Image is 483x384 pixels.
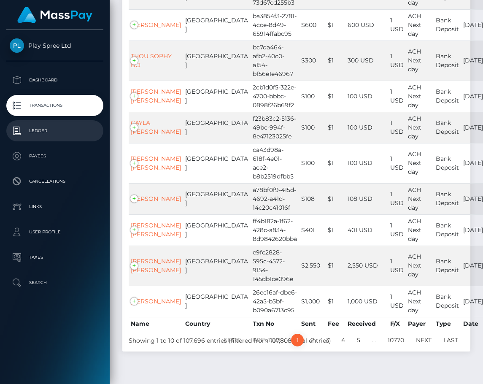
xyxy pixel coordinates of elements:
a: CAYLA [PERSON_NAME] [131,119,181,135]
th: Country [183,317,251,330]
td: Bank Deposit [434,183,461,214]
td: Bank Deposit [434,214,461,246]
td: [GEOGRAPHIC_DATA] [183,143,251,183]
th: Name [129,317,183,330]
th: Sent [299,317,326,330]
td: 1 USD [388,286,406,317]
td: 1 USD [388,41,406,81]
td: $1 [326,9,345,41]
td: ff4b182a-1f62-428c-a834-8d9842620bba [251,214,299,246]
a: Search [6,272,103,293]
span: ACH Next day [408,289,421,314]
a: Ledger [6,120,103,141]
td: 100 USD [345,143,388,183]
td: $100 [299,81,326,112]
span: ACH Next day [408,186,421,211]
td: Bank Deposit [434,81,461,112]
td: $2,550 [299,246,326,286]
span: ACH Next day [408,12,421,38]
td: 300 USD [345,41,388,81]
td: $1 [326,214,345,246]
th: Txn No [251,317,299,330]
td: $1 [326,246,345,286]
td: [GEOGRAPHIC_DATA] [183,41,251,81]
p: Transactions [10,99,100,112]
td: 401 USD [345,214,388,246]
td: 100 USD [345,81,388,112]
td: Bank Deposit [434,112,461,143]
td: $1 [326,41,345,81]
a: [PERSON_NAME] [PERSON_NAME] [131,222,181,238]
td: $600 [299,9,326,41]
a: [PERSON_NAME] [131,195,181,203]
td: a78bf0f9-415d-4692-a41d-14c20c41016f [251,183,299,214]
a: 10770 [383,334,409,346]
td: 1 USD [388,143,406,183]
a: [PERSON_NAME] [131,297,181,305]
span: Play Spree Ltd [6,42,103,49]
td: $1,000 [299,286,326,317]
p: Dashboard [10,74,100,87]
td: Bank Deposit [434,143,461,183]
a: Links [6,196,103,217]
span: ACH Next day [408,48,421,73]
p: Links [10,200,100,213]
td: 100 USD [345,112,388,143]
td: [GEOGRAPHIC_DATA] [183,286,251,317]
a: Transactions [6,95,103,116]
p: Payees [10,150,100,162]
td: 1,000 USD [345,286,388,317]
td: 1 USD [388,246,406,286]
a: 3 [321,334,334,346]
div: Showing 1 to 10 of 107,696 entries (filtered from 107,808 total entries) [129,333,261,345]
a: [PERSON_NAME] [PERSON_NAME] [131,88,181,104]
td: Bank Deposit [434,9,461,41]
th: Received [345,317,388,330]
a: [PERSON_NAME] [131,21,181,29]
p: Taxes [10,251,100,264]
td: $108 [299,183,326,214]
td: Bank Deposit [434,286,461,317]
td: 2,550 USD [345,246,388,286]
td: 108 USD [345,183,388,214]
th: Payer [406,317,434,330]
td: $401 [299,214,326,246]
a: Cancellations [6,171,103,192]
img: Play Spree Ltd [10,38,24,53]
td: $100 [299,143,326,183]
td: $1 [326,81,345,112]
td: 1 USD [388,183,406,214]
td: e9fc2828-595c-4572-9154-145db1ce096e [251,246,299,286]
td: [GEOGRAPHIC_DATA] [183,112,251,143]
td: 1 USD [388,9,406,41]
td: $300 [299,41,326,81]
td: ca43d98a-618f-4e01-ace2-b8b2519dfbb5 [251,143,299,183]
a: 4 [337,334,350,346]
td: 1 USD [388,112,406,143]
td: 1 USD [388,214,406,246]
span: ACH Next day [408,253,421,278]
span: ACH Next day [408,150,421,176]
p: Ledger [10,124,100,137]
a: Next [411,334,436,346]
a: Last [439,334,463,346]
td: [GEOGRAPHIC_DATA] [183,214,251,246]
a: 1 [291,334,304,346]
td: Bank Deposit [434,246,461,286]
td: 600 USD [345,9,388,41]
a: [PERSON_NAME] [PERSON_NAME] [131,257,181,274]
p: Search [10,276,100,289]
a: Dashboard [6,70,103,91]
th: F/X [388,317,406,330]
a: Payees [6,146,103,167]
td: 1 USD [388,81,406,112]
td: [GEOGRAPHIC_DATA] [183,183,251,214]
a: [PERSON_NAME] [PERSON_NAME] [131,155,181,171]
td: [GEOGRAPHIC_DATA] [183,9,251,41]
td: f23b83c2-5136-49bc-994f-8e47123025fe [251,112,299,143]
td: Bank Deposit [434,41,461,81]
a: Taxes [6,247,103,268]
td: ba3854f3-2781-4cce-8d49-65914ffabc95 [251,9,299,41]
p: User Profile [10,226,100,238]
td: [GEOGRAPHIC_DATA] [183,246,251,286]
